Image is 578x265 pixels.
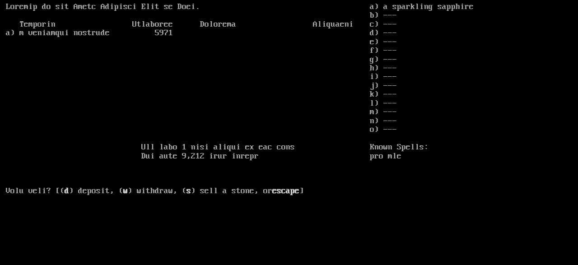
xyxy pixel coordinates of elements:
[123,186,128,195] b: w
[6,3,370,252] larn: Loremip do sit Ametc Adipisci Elit se Doei. Temporin Utlaboree Dolorema Aliquaeni a) m veniamqui ...
[370,3,572,252] stats: a) a sparkling sapphire b) --- c) --- d) --- e) --- f) --- g) --- h) --- i) --- j) --- k) --- l) ...
[272,186,299,195] b: escape
[186,186,191,195] b: s
[65,186,69,195] b: d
